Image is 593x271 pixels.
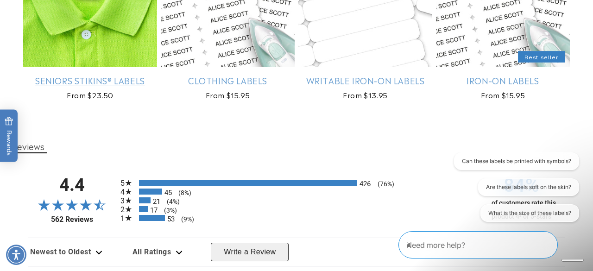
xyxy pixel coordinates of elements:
[120,197,473,203] li: 21 3-star reviews, 4% of total reviews
[211,243,289,261] button: Write a Review
[120,206,473,212] li: 17 2-star reviews, 3% of total reviews
[28,215,116,224] a: 562 Reviews - open in a new tab
[120,180,473,186] li: 426 5-star reviews, 76% of total reviews
[150,206,158,214] span: 17
[436,75,570,86] a: Iron-On Labels
[23,75,157,86] a: Seniors Stikins® Labels
[132,247,171,256] span: All Ratings
[9,139,47,153] button: Reviews
[120,214,132,223] span: 1
[373,180,394,188] span: (76%)
[162,198,180,205] span: (4%)
[120,215,473,221] li: 53 1-star reviews, 9% of total reviews
[174,189,191,196] span: (8%)
[28,243,105,261] div: Review sort options. Currently selected: Newest to Oldest. Dropdown expanded. Available options: ...
[448,152,584,229] iframe: Gorgias live chat conversation starters
[5,117,13,155] span: Rewards
[28,199,116,210] span: 4.4-star overall rating
[298,75,432,86] a: Writable Iron-On Labels
[120,188,132,196] span: 4
[360,180,371,188] span: 426
[159,207,177,214] span: (3%)
[130,243,186,261] div: Review filter options. Current filter is all ratings. Available options: All Ratings, 5 Star Revi...
[28,176,116,194] span: 4.4
[398,227,584,262] iframe: Gorgias Floating Chat
[6,245,26,265] div: Accessibility Menu
[120,189,473,195] li: 45 4-star reviews, 8% of total reviews
[177,215,194,223] span: (9%)
[164,189,172,197] span: 45
[120,205,132,214] span: 2
[120,179,132,188] span: 5
[120,196,132,205] span: 3
[161,75,295,86] a: Clothing Labels
[153,197,160,206] span: 21
[167,215,175,223] span: 53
